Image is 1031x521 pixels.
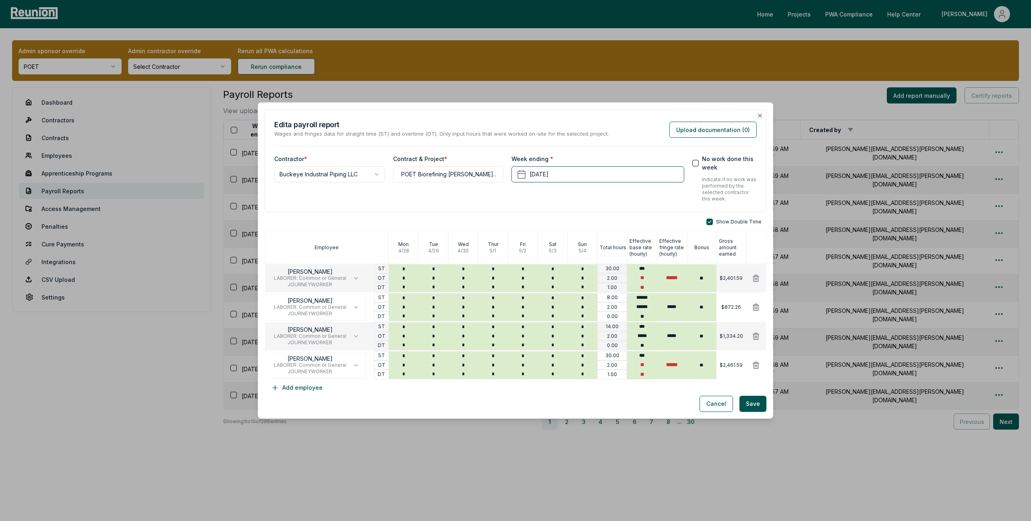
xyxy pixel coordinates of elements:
p: 4 / 30 [458,248,469,254]
p: ST [378,266,385,272]
p: Fri [520,241,526,248]
p: 1.00 [607,284,617,291]
p: $1,334.20 [720,333,743,339]
span: JOURNEYWORKER [274,368,346,375]
p: 5 / 3 [549,248,557,254]
p: DT [378,342,385,349]
button: Cancel [700,396,733,412]
p: 2.00 [607,362,617,368]
p: [PERSON_NAME] [274,298,346,304]
span: LABORER: Common or General [274,362,346,368]
button: Upload documentation (0) [669,122,757,138]
p: [PERSON_NAME] [274,327,346,333]
p: Effective base rate (hourly) [629,238,657,257]
p: 0.00 [607,313,618,320]
p: Total hours [600,244,626,251]
span: JOURNEYWORKER [274,339,346,346]
p: DT [378,284,385,291]
button: Add employee [265,380,329,396]
p: 30.00 [605,266,619,272]
p: $872.26 [721,304,741,310]
p: 2.00 [607,333,617,339]
p: Indicate if no work was performed by the selected contractor this week. [702,176,757,202]
p: 5 / 1 [490,248,496,254]
label: Week ending [511,155,553,163]
p: ST [378,324,385,330]
p: Thur [488,241,499,248]
p: Tue [429,241,438,248]
span: JOURNEYWORKER [274,281,346,288]
p: 0.00 [607,342,618,349]
p: 2.00 [607,304,617,310]
p: 5 / 2 [519,248,526,254]
span: LABORER: Common or General [274,304,346,310]
p: 8.00 [607,295,618,301]
p: OT [378,275,385,281]
button: Save [739,396,766,412]
p: ST [378,353,385,359]
p: 30.00 [605,353,619,359]
label: No work done this week [702,155,757,172]
label: Contract & Project [393,155,447,163]
h2: Edit a payroll report [274,119,609,130]
p: DT [378,371,385,378]
p: 1.00 [607,371,617,378]
p: [PERSON_NAME] [274,269,346,275]
p: OT [378,304,385,310]
span: LABORER: Common or General [274,275,346,281]
p: 4 / 28 [398,248,409,254]
p: 4 / 29 [428,248,439,254]
p: $2,401.59 [720,275,743,281]
p: DT [378,313,385,320]
p: 14.00 [606,324,619,330]
p: Effective fringe rate (hourly) [659,238,687,257]
p: [PERSON_NAME] [274,356,346,362]
p: OT [378,362,385,368]
p: $2,461.59 [720,362,743,368]
p: Gross amount earned [719,238,746,257]
p: Employee [315,244,339,251]
button: [DATE] [511,166,684,182]
p: Sat [549,241,557,248]
p: Bonus [694,244,709,251]
p: OT [378,333,385,339]
label: Contractor [274,155,307,163]
span: LABORER: Common or General [274,333,346,339]
span: Show Double Time [716,219,762,225]
span: JOURNEYWORKER [274,310,346,317]
p: Mon [398,241,409,248]
p: 2.00 [607,275,617,281]
p: Wed [458,241,469,248]
p: ST [378,295,385,301]
p: Sun [578,241,587,248]
p: Wages and fringes data for straight time (ST) and overtime (OT). Only input hours that were worke... [274,130,609,138]
p: 5 / 4 [579,248,586,254]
